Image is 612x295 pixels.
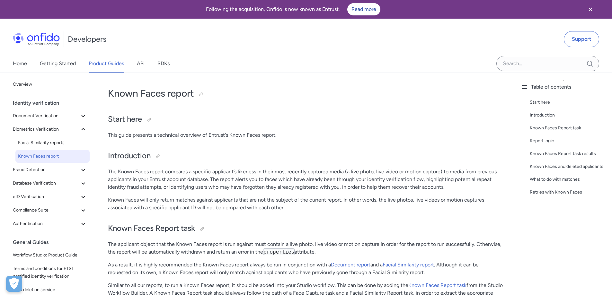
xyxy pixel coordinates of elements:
[13,251,87,259] span: Workflow Studio: Product Guide
[13,166,79,174] span: Fraud Detection
[13,220,79,228] span: Authentication
[579,1,602,17] button: Close banner
[108,114,503,125] h2: Start here
[530,188,607,196] a: Retries with Known Faces
[347,3,380,15] a: Read more
[13,206,79,214] span: Compliance Suite
[530,111,607,119] a: Introduction
[68,34,106,44] h1: Developers
[108,196,503,212] p: Known Faces will only return matches against applicants that are not the subject of the current r...
[108,151,503,161] h2: Introduction
[137,55,145,73] a: API
[530,99,607,106] a: Start here
[263,248,295,255] code: properties
[108,240,503,256] p: The applicant object that the Known Faces report is run against must contain a live photo, live v...
[13,126,79,133] span: Biometrics Verification
[10,190,90,203] button: eID Verification
[15,136,90,149] a: Facial Similarity reports
[8,3,579,15] div: Following the acquisition, Onfido is now known as Entrust.
[108,87,503,100] h1: Known Faces report
[530,163,607,170] a: Known Faces and deleted applicants
[331,262,370,268] a: Document report
[40,55,76,73] a: Getting Started
[408,282,466,288] a: Known Faces Report task
[15,150,90,163] a: Known Faces report
[6,276,22,292] button: Open Preferences
[10,262,90,283] a: Terms and conditions for ETSI certified identity verification
[18,152,87,160] span: Known Faces report
[108,131,503,139] p: This guide presents a technical overview of Entrust's Known Faces report.
[10,78,90,91] a: Overview
[13,193,79,201] span: eID Verification
[530,124,607,132] a: Known Faces Report task
[13,81,87,88] span: Overview
[13,286,87,294] span: Data deletion service
[13,33,60,46] img: Onfido Logo
[10,204,90,217] button: Compliance Suite
[496,56,599,71] input: Onfido search input field
[18,139,87,147] span: Facial Similarity reports
[108,261,503,276] p: As a result, it is highly recommended the Known Faces report always be run in conjunction with a ...
[530,176,607,183] a: What to do with matches
[89,55,124,73] a: Product Guides
[10,123,90,136] button: Biometrics Verification
[587,5,594,13] svg: Close banner
[6,276,22,292] div: Cookie Preferences
[13,179,79,187] span: Database Verification
[13,236,92,249] div: General Guides
[530,150,607,158] a: Known Faces Report task results
[530,137,607,145] a: Report logic
[10,109,90,122] button: Document Verification
[108,168,503,191] p: The Known Faces report compares a specific applicant’s likeness in their most recently captured m...
[10,163,90,176] button: Fraud Detection
[383,262,434,268] a: Facial Similarity report
[13,265,87,280] span: Terms and conditions for ETSI certified identity verification
[157,55,170,73] a: SDKs
[108,223,503,234] h2: Known Faces Report task
[564,31,599,47] a: Support
[13,97,92,109] div: Identity verification
[13,112,79,120] span: Document Verification
[10,249,90,262] a: Workflow Studio: Product Guide
[10,177,90,190] button: Database Verification
[13,55,27,73] a: Home
[521,83,607,91] div: Table of contents
[10,217,90,230] button: Authentication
